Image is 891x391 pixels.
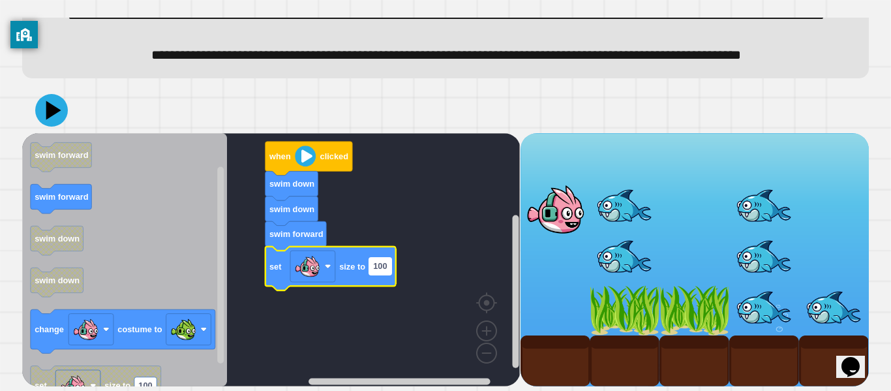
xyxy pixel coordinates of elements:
iframe: chat widget [836,339,878,378]
text: swim forward [35,192,89,202]
text: clicked [320,151,348,161]
text: swim forward [269,229,324,239]
text: swim forward [35,150,89,160]
text: 100 [373,261,387,271]
text: size to [339,261,365,271]
text: swim down [269,179,314,189]
text: when [269,151,291,161]
div: Blockly Workspace [22,133,520,386]
text: change [35,324,64,334]
text: set [35,381,47,390]
text: 100 [139,381,153,390]
text: swim down [269,204,314,213]
text: set [269,261,282,271]
text: costume to [118,324,162,334]
text: swim down [35,275,80,285]
text: size to [105,381,131,390]
text: swim down [35,234,80,243]
button: privacy banner [10,21,38,48]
